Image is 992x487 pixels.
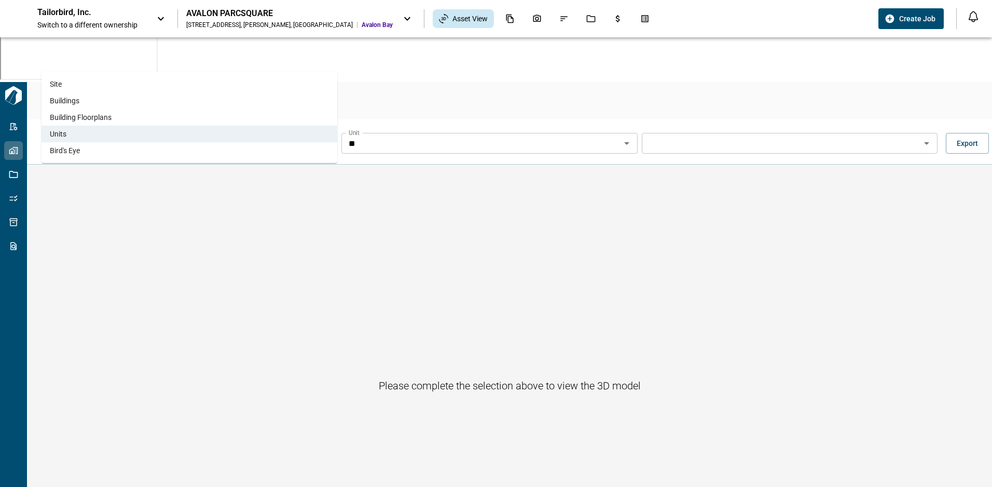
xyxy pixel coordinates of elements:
[634,10,656,28] div: Takeoff Center
[946,133,989,154] button: Export
[526,10,548,28] div: Photos
[919,136,934,151] button: Open
[607,10,629,28] div: Budgets
[619,136,634,151] button: Open
[965,8,982,25] button: Open notification feed
[580,10,602,28] div: Jobs
[50,145,80,156] span: Bird's Eye
[452,13,488,24] span: Asset View
[899,13,935,24] span: Create Job
[50,129,66,139] span: Units
[186,8,393,19] div: AVALON PARCSQUARE
[379,377,641,394] h6: Please complete the selection above to view the 3D model
[499,10,521,28] div: Documents
[50,96,79,106] span: Buildings
[957,138,978,148] span: Export
[362,21,393,29] span: Avalon Bay
[186,21,353,29] div: [STREET_ADDRESS] , [PERSON_NAME] , [GEOGRAPHIC_DATA]
[50,79,62,89] span: Site
[50,112,112,123] span: Building Floorplans
[553,10,575,28] div: Issues & Info
[349,128,360,137] label: Unit
[878,8,944,29] button: Create Job
[37,20,146,30] span: Switch to a different ownership
[37,7,131,18] p: Tailorbird, Inc.
[433,9,494,28] div: Asset View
